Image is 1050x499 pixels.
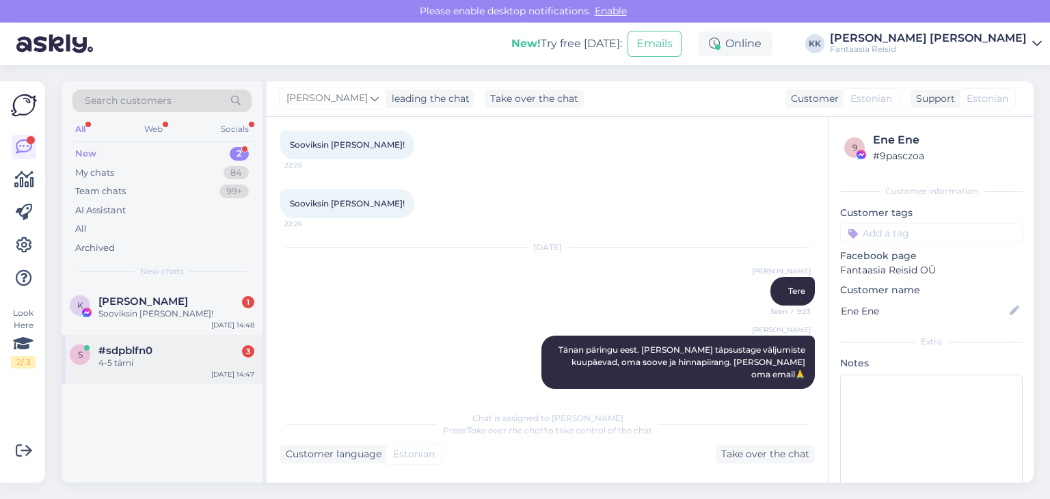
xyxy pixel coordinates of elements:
div: Look Here [11,307,36,368]
div: Customer [785,92,839,106]
span: 9 [852,142,857,152]
div: Web [142,120,165,138]
span: s [78,349,83,360]
div: Ene Ene [873,132,1019,148]
p: Notes [840,356,1023,370]
div: All [72,120,88,138]
div: [DATE] 14:48 [211,320,254,330]
div: 3 [242,345,254,358]
span: Search customers [85,94,172,108]
div: Online [698,31,772,56]
div: Socials [218,120,252,138]
div: [DATE] [280,241,815,254]
a: [PERSON_NAME] [PERSON_NAME]Fantaasia Reisid [830,33,1042,55]
div: 99+ [219,185,249,198]
div: Support [911,92,955,106]
span: Seen ✓ 9:23 [759,306,811,316]
span: Press to take control of the chat [443,425,652,435]
div: Take over the chat [716,445,815,463]
span: New chats [140,265,184,278]
div: AI Assistant [75,204,126,217]
div: Fantaasia Reisid [830,44,1027,55]
div: All [75,222,87,236]
b: New! [511,37,541,50]
span: Estonian [850,92,892,106]
p: Customer tags [840,206,1023,220]
span: 22:26 [284,219,336,229]
span: [PERSON_NAME] [286,91,368,106]
div: Try free [DATE]: [511,36,622,52]
div: Archived [75,241,115,255]
span: Chat is assigned to [PERSON_NAME] [472,413,623,423]
div: 4-5 tärni [98,357,254,369]
div: Take over the chat [485,90,584,108]
div: 2 [230,147,249,161]
div: 84 [224,166,249,180]
span: [PERSON_NAME] [752,325,811,335]
div: KK [805,34,824,53]
span: #sdpblfn0 [98,345,152,357]
div: 1 [242,296,254,308]
span: K [77,300,83,310]
span: Tere [788,286,805,296]
div: # 9pasczoa [873,148,1019,163]
span: Tänan päringu eest. [PERSON_NAME] täpsustage väljumiste kuupäevad, oma soove ja hinnapiirang. [PE... [558,345,807,379]
div: Sooviksin [PERSON_NAME]! [98,308,254,320]
img: Askly Logo [11,92,37,118]
div: 2 / 3 [11,356,36,368]
span: Sooviksin [PERSON_NAME]! [290,139,405,150]
p: Fantaasia Reisid OÜ [840,263,1023,278]
span: Sooviksin [PERSON_NAME]! [290,198,405,208]
input: Add a tag [840,223,1023,243]
span: [PERSON_NAME] [752,266,811,276]
span: Seen ✓ 9:24 [759,390,811,400]
span: Keidi Pere [98,295,188,308]
div: Customer language [280,447,381,461]
div: leading the chat [386,92,470,106]
p: Facebook page [840,249,1023,263]
div: Customer information [840,185,1023,198]
div: [PERSON_NAME] [PERSON_NAME] [830,33,1027,44]
div: Team chats [75,185,126,198]
input: Add name [841,304,1007,319]
span: Estonian [967,92,1008,106]
span: 22:26 [284,160,336,170]
span: Enable [591,5,631,17]
div: [DATE] 14:47 [211,369,254,379]
div: Extra [840,336,1023,348]
p: Customer name [840,283,1023,297]
div: New [75,147,96,161]
div: My chats [75,166,114,180]
button: Emails [628,31,682,57]
span: Estonian [393,447,435,461]
i: 'Take over the chat' [466,425,545,435]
